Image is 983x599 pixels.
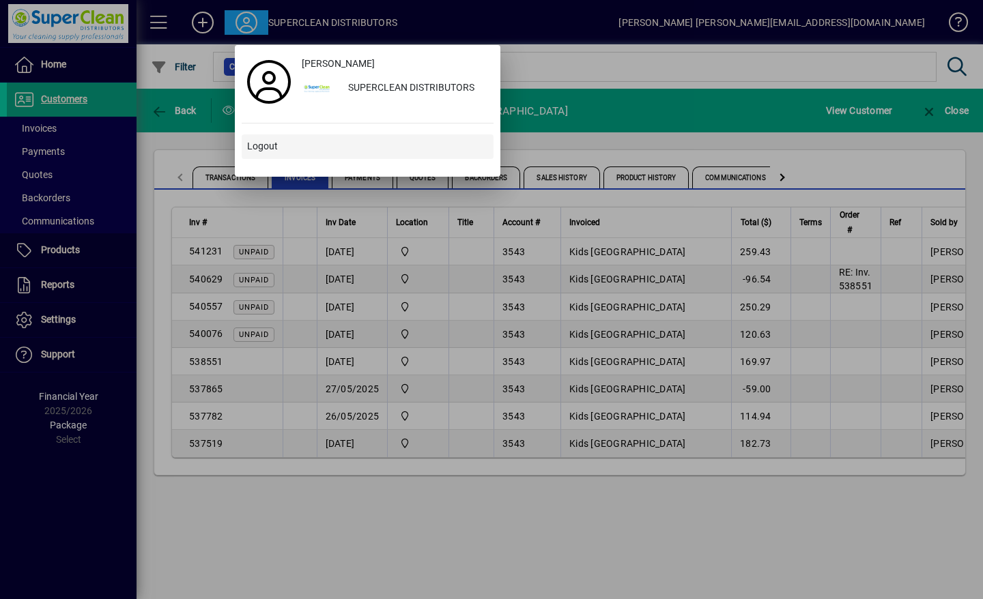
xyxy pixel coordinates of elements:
[247,139,278,154] span: Logout
[242,134,494,159] button: Logout
[296,76,494,101] button: SUPERCLEAN DISTRIBUTORS
[296,52,494,76] a: [PERSON_NAME]
[337,76,494,101] div: SUPERCLEAN DISTRIBUTORS
[302,57,375,71] span: [PERSON_NAME]
[242,70,296,94] a: Profile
